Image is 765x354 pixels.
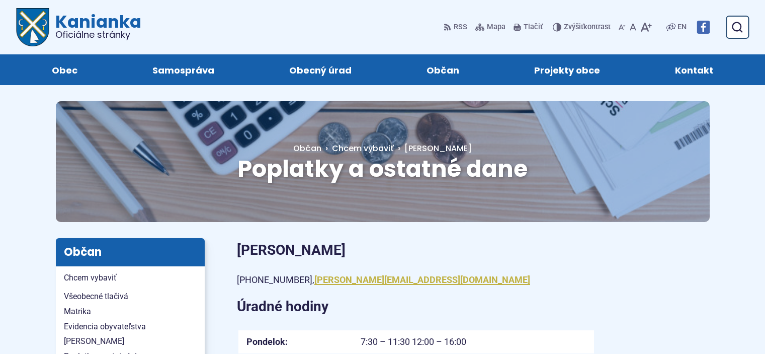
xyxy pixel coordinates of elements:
img: Prejsť na domovskú stránku [16,8,49,46]
span: EN [677,21,687,33]
a: Všeobecné tlačivá [56,289,205,304]
button: Zvýšiťkontrast [553,17,613,38]
a: Chcem vybaviť [332,143,394,154]
button: Zväčšiť veľkosť písma [638,17,654,38]
a: Chcem vybaviť [56,270,205,286]
strong: Úradné hodiny [237,298,328,315]
span: Obecný úrad [289,54,352,85]
a: Obec [24,54,105,85]
span: Obec [52,54,77,85]
span: Zvýšiť [564,23,583,31]
a: Samospráva [125,54,241,85]
a: Obecný úrad [262,54,379,85]
span: RSS [454,21,467,33]
a: Občan [399,54,487,85]
span: Kontakt [675,54,713,85]
button: Tlačiť [512,17,545,38]
span: Oficiálne stránky [55,30,141,39]
span: Matrika [64,304,197,319]
a: [PERSON_NAME] [394,143,472,154]
a: RSS [444,17,469,38]
span: Mapa [487,21,505,33]
span: Tlačiť [524,23,543,32]
span: Občan [293,143,321,154]
a: [PERSON_NAME][EMAIL_ADDRESS][DOMAIN_NAME] [314,274,530,285]
img: Prejsť na Facebook stránku [697,21,710,34]
strong: [PERSON_NAME] [237,242,346,258]
a: Občan [293,143,332,154]
span: Evidencia obyvateľstva [64,319,197,334]
a: Matrika [56,304,205,319]
span: Projekty obce [534,54,600,85]
a: Evidencia obyvateľstva [56,319,205,334]
strong: Pondelok: [246,336,288,347]
button: Zmenšiť veľkosť písma [617,17,628,38]
a: Kontakt [648,54,741,85]
span: Občan [427,54,459,85]
a: Logo Kanianka, prejsť na domovskú stránku. [16,8,141,46]
span: [PERSON_NAME] [64,334,197,349]
h3: Občan [56,238,205,266]
span: [PERSON_NAME] [404,143,472,154]
a: Projekty obce [507,54,628,85]
span: kontrast [564,23,611,32]
span: Chcem vybaviť [64,270,197,286]
a: EN [675,21,689,33]
a: Mapa [473,17,507,38]
span: Samospráva [152,54,214,85]
a: [PERSON_NAME] [56,334,205,349]
button: Nastaviť pôvodnú veľkosť písma [628,17,638,38]
span: Kanianka [49,13,141,39]
p: [PHONE_NUMBER], [237,272,594,288]
span: Poplatky a ostatné dane [237,153,528,185]
span: Všeobecné tlačivá [64,289,197,304]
